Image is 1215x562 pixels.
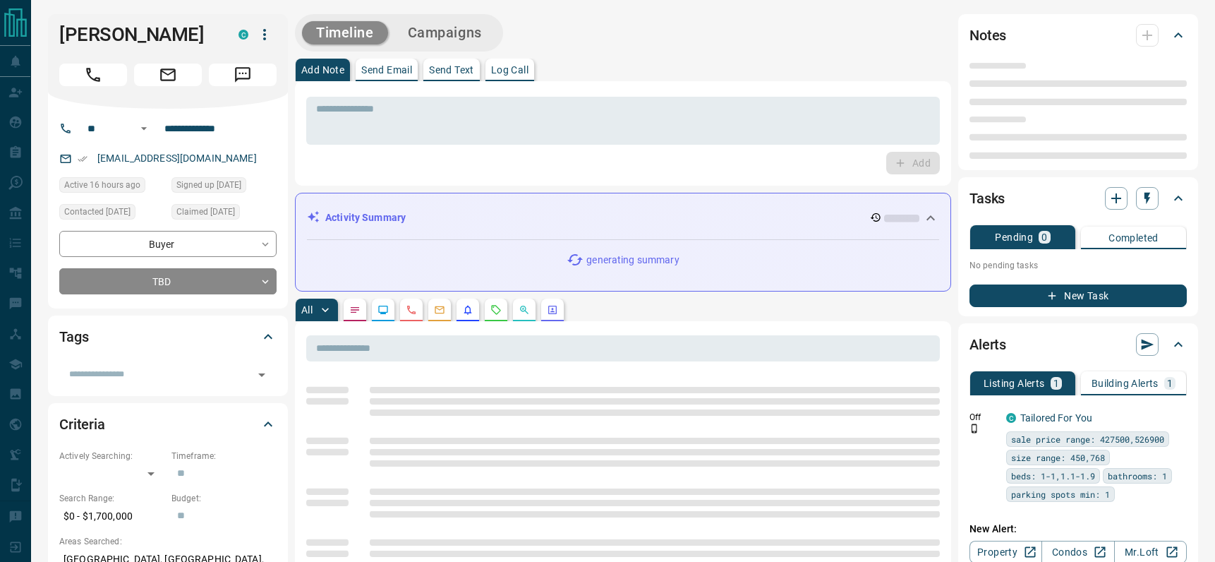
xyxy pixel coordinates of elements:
h2: Criteria [59,413,105,436]
svg: Push Notification Only [969,424,979,434]
p: 1 [1053,378,1059,388]
svg: Calls [406,304,417,316]
p: 0 [1041,232,1047,242]
p: $0 - $1,700,000 [59,505,164,528]
p: Areas Searched: [59,535,277,548]
span: Active 16 hours ago [64,178,140,192]
div: Wed Aug 30 2023 [171,204,277,224]
p: Log Call [491,65,528,75]
button: Open [252,365,272,385]
div: Activity Summary [307,205,939,231]
a: Tailored For You [1020,412,1092,424]
a: [EMAIL_ADDRESS][DOMAIN_NAME] [97,153,257,164]
span: sale price range: 427500,526900 [1011,432,1164,446]
div: Sun Sep 14 2025 [59,177,164,197]
div: Tasks [969,181,1187,215]
p: Pending [995,232,1033,242]
span: Call [59,64,127,86]
p: Listing Alerts [984,378,1045,388]
p: Budget: [171,492,277,505]
p: Search Range: [59,492,164,505]
h2: Tags [59,325,88,348]
p: 1 [1167,378,1173,388]
div: condos.ca [1006,413,1016,423]
p: Timeframe: [171,450,277,462]
div: condos.ca [238,30,248,40]
h2: Notes [969,24,1006,47]
button: Timeline [302,21,388,44]
p: generating summary [586,253,679,268]
p: Send Text [429,65,474,75]
p: All [301,305,313,315]
p: Off [969,411,998,424]
h2: Tasks [969,187,1005,210]
p: New Alert: [969,522,1187,537]
svg: Notes [349,304,361,316]
span: parking spots min: 1 [1011,487,1110,501]
p: Building Alerts [1092,378,1159,388]
div: Tags [59,320,277,354]
div: Notes [969,18,1187,52]
p: Activity Summary [325,210,406,225]
span: Signed up [DATE] [176,178,241,192]
span: Message [209,64,277,86]
span: Claimed [DATE] [176,205,235,219]
span: size range: 450,768 [1011,450,1105,465]
h2: Alerts [969,333,1006,356]
div: Thu Aug 17 2023 [59,204,164,224]
div: Criteria [59,407,277,441]
h1: [PERSON_NAME] [59,23,217,46]
button: New Task [969,285,1187,307]
div: Alerts [969,328,1187,361]
span: bathrooms: 1 [1108,469,1167,483]
div: Thu Aug 17 2017 [171,177,277,197]
svg: Emails [434,304,445,316]
div: Buyer [59,231,277,257]
svg: Lead Browsing Activity [377,304,389,316]
svg: Opportunities [519,304,530,316]
span: Contacted [DATE] [64,205,131,219]
button: Open [135,120,152,137]
p: Actively Searching: [59,450,164,462]
span: Email [134,64,202,86]
span: beds: 1-1,1.1-1.9 [1011,469,1095,483]
p: Send Email [361,65,412,75]
svg: Listing Alerts [462,304,473,316]
p: Add Note [301,65,344,75]
svg: Requests [490,304,502,316]
svg: Agent Actions [547,304,558,316]
p: No pending tasks [969,255,1187,276]
button: Campaigns [394,21,496,44]
svg: Email Verified [78,154,87,164]
div: TBD [59,268,277,294]
p: Completed [1108,233,1159,243]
